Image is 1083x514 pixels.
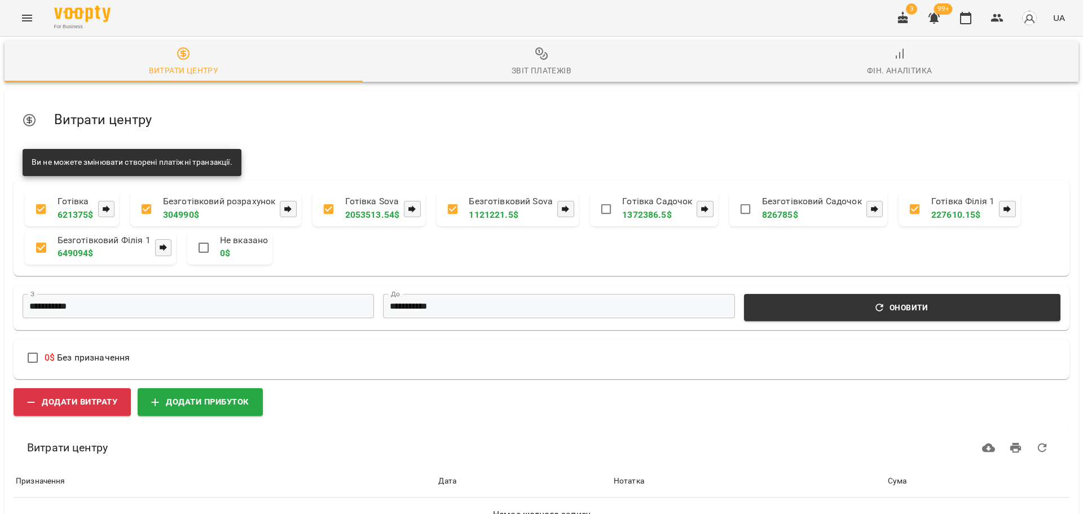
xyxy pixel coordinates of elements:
[220,247,268,260] p: 0 $
[58,235,151,246] p: Безготівковий Філія 1
[888,475,907,488] div: Sort
[54,6,111,22] img: Voopty Logo
[151,395,249,410] span: Додати прибуток
[614,475,644,488] div: Нотатка
[14,388,131,416] button: Додати витрату
[614,475,883,488] span: Нотатка
[345,196,400,207] p: Готівка Sova
[58,208,94,222] p: 621375 $
[58,196,94,207] p: Готівка
[931,208,994,222] p: 227610.15 $
[163,208,276,222] p: 304990 $
[888,475,907,488] div: Сума
[138,388,263,416] button: Додати прибуток
[622,208,692,222] p: 1372386.5 $
[512,64,571,77] div: Звіт платежів
[45,352,130,363] span: Без призначення
[1022,10,1037,26] img: avatar_s.png
[975,434,1002,462] button: Завантажити CSV
[220,235,268,246] p: Не вказано
[762,196,862,207] p: Безготівковий Садочок
[1002,434,1029,462] button: Друк
[867,64,932,77] div: Фін. Аналітика
[16,475,65,488] div: Призначення
[14,429,1069,465] div: Table Toolbar
[614,475,644,488] div: Sort
[906,3,917,15] span: 3
[1053,12,1065,24] span: UA
[762,208,862,222] p: 826785 $
[14,5,41,32] button: Menu
[1049,7,1069,28] button: UA
[1029,434,1056,462] button: Оновити
[469,208,553,222] p: 1121221.5 $
[45,352,55,363] span: 0 $
[438,475,456,488] div: Sort
[163,196,276,207] p: Безготівковий розрахунок
[469,196,553,207] p: Безготівковий Sova
[438,475,609,488] span: Дата
[16,475,65,488] div: Sort
[149,64,219,77] div: Витрати центру
[931,196,994,207] p: Готівка Філія 1
[54,23,111,30] span: For Business
[16,475,434,488] span: Призначення
[751,301,1054,314] span: Оновити
[32,152,232,173] div: Ви не можете змінювати створені платіжні транзакції.
[27,439,541,456] h6: Витрати центру
[27,395,117,410] span: Додати витрату
[622,196,692,207] p: Готівка Садочок
[438,475,456,488] div: Дата
[345,208,400,222] p: 2053513.54 $
[58,247,151,260] p: 649094 $
[888,475,1067,488] span: Сума
[934,3,953,15] span: 99+
[744,294,1060,321] button: Оновити
[54,111,1060,129] h5: Витрати центру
